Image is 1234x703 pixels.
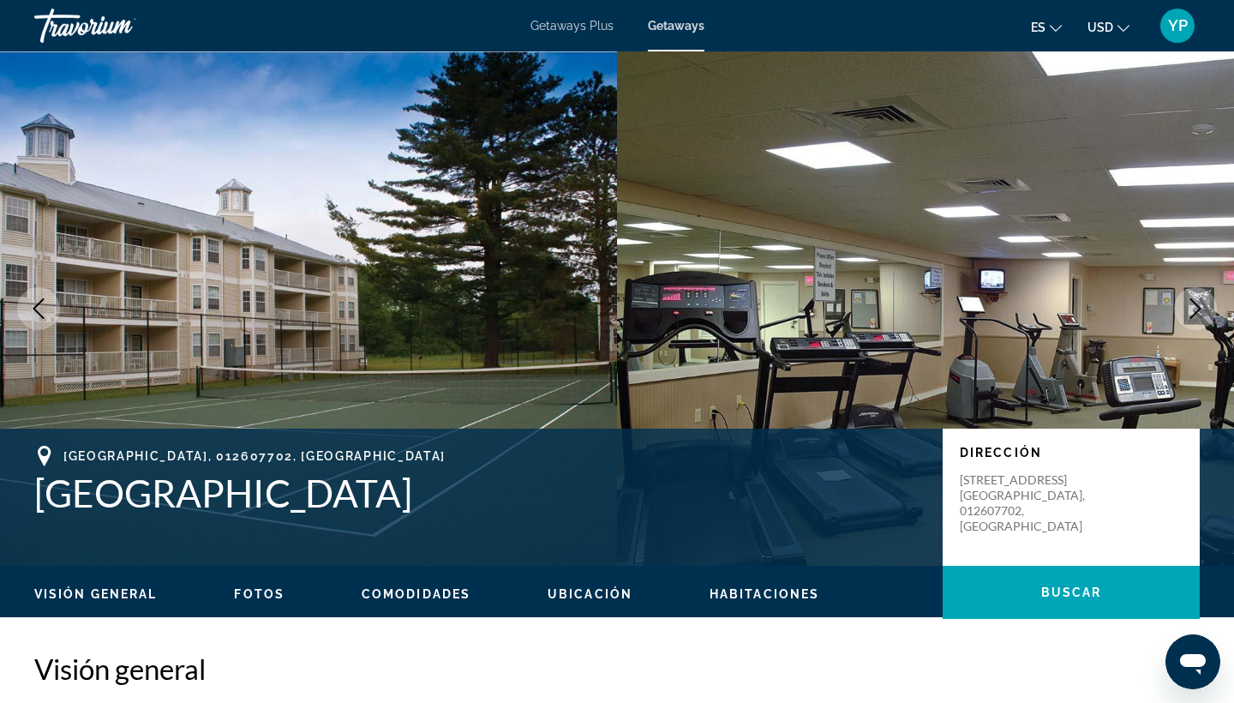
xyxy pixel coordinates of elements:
[530,19,614,33] a: Getaways Plus
[710,586,819,602] button: Habitaciones
[1165,634,1220,689] iframe: Botón para iniciar la ventana de mensajería
[362,586,470,602] button: Comodidades
[1168,17,1188,34] span: YP
[34,586,157,602] button: Visión general
[34,587,157,601] span: Visión general
[1155,8,1200,44] button: User Menu
[943,566,1200,619] button: Buscar
[234,586,285,602] button: Fotos
[17,287,60,330] button: Previous image
[34,3,206,48] a: Travorium
[548,587,632,601] span: Ubicación
[1174,287,1217,330] button: Next image
[960,446,1183,460] p: Dirección
[548,586,632,602] button: Ubicación
[63,449,446,463] span: [GEOGRAPHIC_DATA], 012607702, [GEOGRAPHIC_DATA]
[362,587,470,601] span: Comodidades
[648,19,704,33] a: Getaways
[1087,15,1129,39] button: Change currency
[710,587,819,601] span: Habitaciones
[1031,15,1062,39] button: Change language
[34,652,1200,686] h2: Visión general
[34,471,925,515] h1: [GEOGRAPHIC_DATA]
[234,587,285,601] span: Fotos
[1041,586,1102,599] span: Buscar
[1031,21,1045,34] span: es
[1087,21,1113,34] span: USD
[960,472,1097,534] p: [STREET_ADDRESS] [GEOGRAPHIC_DATA], 012607702, [GEOGRAPHIC_DATA]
